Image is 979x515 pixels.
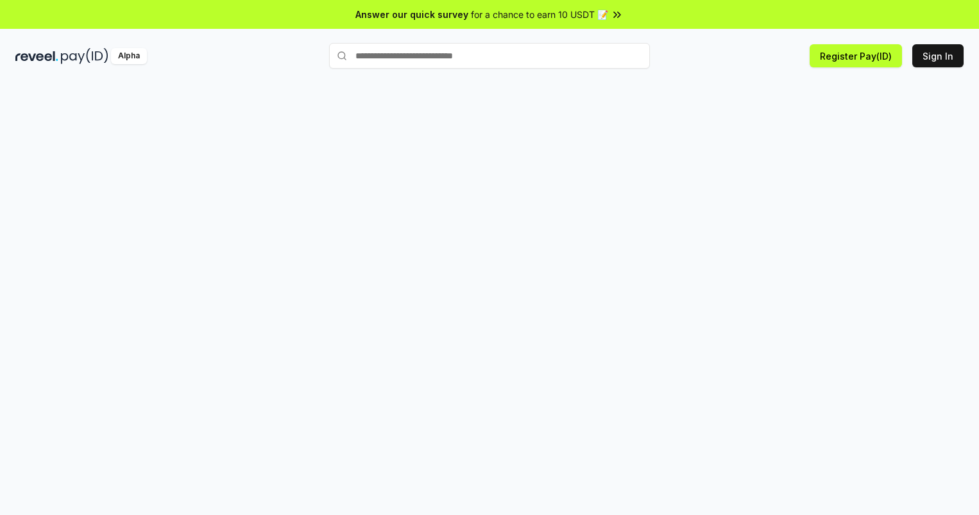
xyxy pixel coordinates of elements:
[912,44,964,67] button: Sign In
[111,48,147,64] div: Alpha
[471,8,608,21] span: for a chance to earn 10 USDT 📝
[15,48,58,64] img: reveel_dark
[61,48,108,64] img: pay_id
[355,8,468,21] span: Answer our quick survey
[810,44,902,67] button: Register Pay(ID)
